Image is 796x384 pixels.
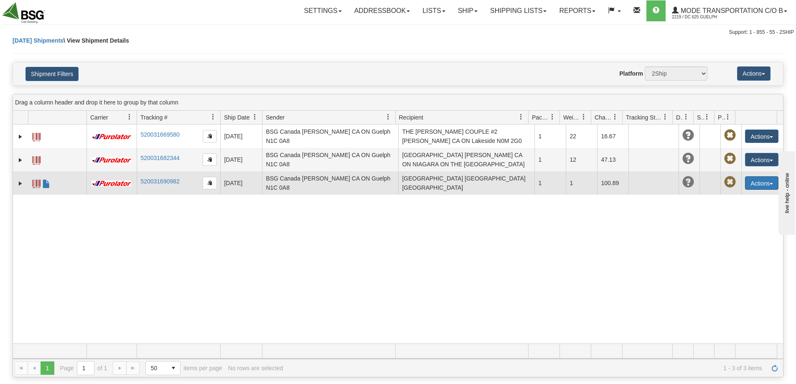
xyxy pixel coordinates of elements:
span: \ View Shipment Details [64,37,129,44]
a: [DATE] Shipments [13,37,64,44]
span: Unknown [682,153,694,165]
span: Pickup Not Assigned [724,130,736,141]
button: Shipment Filters [25,67,79,81]
a: Expand [16,132,25,141]
td: THE [PERSON_NAME] COUPLE #2 [PERSON_NAME] CA ON Lakeside N0M 2G0 [398,125,534,148]
span: items per page [145,361,222,375]
span: Weight [563,113,581,122]
div: live help - online [6,7,77,13]
a: Expand [16,156,25,164]
iframe: chat widget [777,149,795,234]
span: Tracking # [140,113,168,122]
a: Refresh [768,361,781,375]
a: Sender filter column settings [381,110,395,124]
td: [GEOGRAPHIC_DATA] [GEOGRAPHIC_DATA] [GEOGRAPHIC_DATA] [398,171,534,195]
div: grid grouping header [13,94,783,111]
div: Support: 1 - 855 - 55 - 2SHIP [2,29,794,36]
span: 2219 / DC 625 Guelph [672,13,735,21]
a: Charge filter column settings [608,110,622,124]
a: Mode Transportation c/o B 2219 / DC 625 Guelph [666,0,793,21]
span: Page of 1 [60,361,107,375]
td: [DATE] [220,125,262,148]
a: Weight filter column settings [577,110,591,124]
td: 16.67 [597,125,628,148]
td: [GEOGRAPHIC_DATA] [PERSON_NAME] CA ON NIAGARA ON THE [GEOGRAPHIC_DATA] [398,148,534,171]
td: 12 [566,148,597,171]
a: Pickup Status filter column settings [721,110,735,124]
span: Pickup Not Assigned [724,153,736,165]
a: Shipment Issues filter column settings [700,110,714,124]
a: Delivery Status filter column settings [679,110,693,124]
div: No rows are selected [228,365,283,371]
span: 50 [151,364,162,372]
span: select [167,361,180,375]
a: Label [32,129,41,142]
span: Unknown [682,130,694,141]
a: Ship Date filter column settings [248,110,262,124]
img: 11 - Purolator [90,157,133,163]
button: Actions [745,153,778,166]
a: Addressbook [348,0,417,21]
img: 11 - Purolator [90,181,133,187]
a: Tracking Status filter column settings [658,110,672,124]
a: Label [32,176,41,189]
button: Actions [745,130,778,143]
span: Pickup Status [718,113,725,122]
td: [DATE] [220,148,262,171]
a: Lists [416,0,451,21]
a: Ship [452,0,484,21]
a: Reports [553,0,602,21]
span: Sender [266,113,285,122]
span: Mode Transportation c/o B [679,7,783,14]
span: Recipient [399,113,423,122]
button: Copy to clipboard [203,130,217,142]
a: Carrier filter column settings [122,110,137,124]
a: 520031682344 [140,155,179,161]
td: 1 [534,171,566,195]
span: Packages [532,113,549,122]
a: 520031690982 [140,178,179,185]
button: Actions [737,66,771,81]
span: 1 - 3 of 3 items [289,365,762,371]
td: 47.13 [597,148,628,171]
span: Tracking Status [626,113,662,122]
a: Label [32,153,41,166]
button: Copy to clipboard [203,153,217,166]
button: Actions [745,176,778,190]
a: Settings [298,0,348,21]
span: Unknown [682,176,694,188]
td: 22 [566,125,597,148]
a: Packages filter column settings [545,110,559,124]
span: Carrier [90,113,108,122]
td: 1 [534,148,566,171]
a: 520031669580 [140,131,179,138]
img: logo2219.jpg [2,2,45,23]
td: 1 [534,125,566,148]
td: BSG Canada [PERSON_NAME] CA ON Guelph N1C 0A8 [262,148,398,171]
span: Charge [595,113,612,122]
a: Recipient filter column settings [514,110,528,124]
td: [DATE] [220,171,262,195]
a: Expand [16,179,25,188]
a: Shipping lists [484,0,553,21]
span: Shipment Issues [697,113,704,122]
a: Commercial Invoice [42,176,51,189]
a: Tracking # filter column settings [206,110,220,124]
td: BSG Canada [PERSON_NAME] CA ON Guelph N1C 0A8 [262,171,398,195]
span: Page 1 [41,361,54,375]
span: Ship Date [224,113,249,122]
td: 1 [566,171,597,195]
input: Page 1 [77,361,94,375]
button: Copy to clipboard [203,177,217,189]
span: Pickup Not Assigned [724,176,736,188]
label: Platform [619,69,643,78]
img: 11 - Purolator [90,134,133,140]
span: Delivery Status [676,113,683,122]
td: BSG Canada [PERSON_NAME] CA ON Guelph N1C 0A8 [262,125,398,148]
td: 100.89 [597,171,628,195]
span: Page sizes drop down [145,361,181,375]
